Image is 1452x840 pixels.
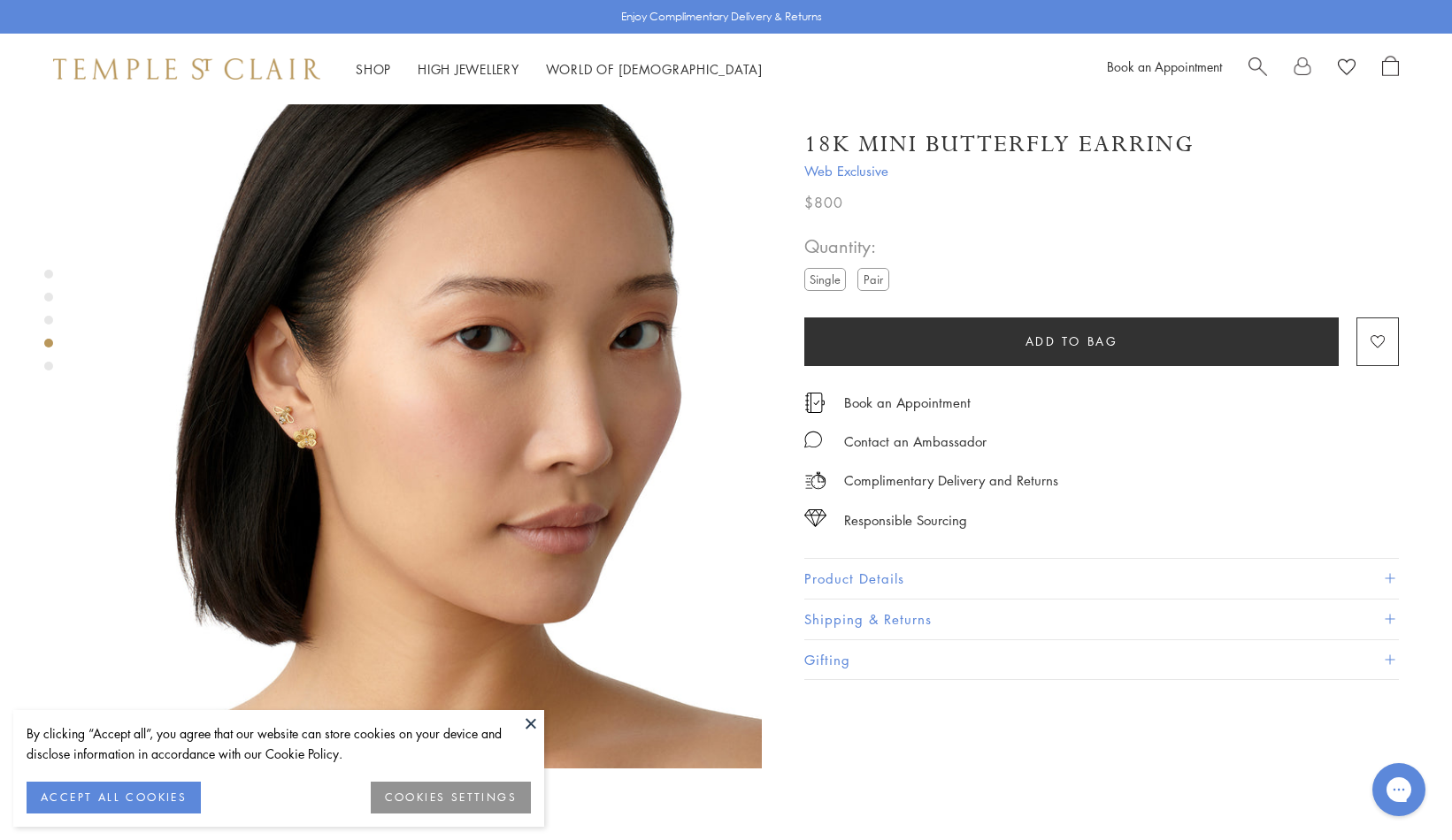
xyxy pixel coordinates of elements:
[804,431,822,448] img: MessageIcon-01_2.svg
[844,393,971,412] a: Book an Appointment
[857,268,889,290] label: Pair
[844,509,967,531] div: Responsible Sourcing
[1382,56,1399,82] a: Open Shopping Bag
[371,782,531,813] button: COOKIES SETTINGS
[804,640,1399,680] button: Gifting
[1338,56,1356,82] a: View Wishlist
[1026,332,1118,351] span: Add to bag
[44,265,53,385] div: Product gallery navigation
[804,129,1195,160] h1: 18K Mini Butterfly Earring
[804,191,843,214] span: $800
[356,58,763,80] nav: Main navigation
[804,509,826,527] img: icon_sourcing.svg
[804,559,1399,599] button: Product Details
[804,599,1399,639] button: Shipping & Returns
[621,8,822,26] p: Enjoy Complimentary Delivery & Returns
[27,723,531,764] div: By clicking “Accept all”, you agree that our website can store cookies on your device and disclos...
[1248,56,1267,82] a: Search
[804,160,1399,182] span: Web Exclusive
[418,60,519,78] a: High JewelleryHigh Jewellery
[804,232,896,261] span: Quantity:
[53,58,320,80] img: Temple St. Clair
[546,60,763,78] a: World of [DEMOGRAPHIC_DATA]World of [DEMOGRAPHIC_DATA]
[27,782,201,813] button: ACCEPT ALL COOKIES
[804,470,826,492] img: icon_delivery.svg
[1364,757,1434,822] iframe: Gorgias live chat messenger
[844,470,1058,492] p: Complimentary Delivery and Returns
[804,317,1339,366] button: Add to bag
[844,431,987,453] div: Contact an Ambassador
[88,95,762,768] img: E18102-MINIBFLY
[804,393,826,413] img: icon_appointment.svg
[1107,57,1222,75] a: Book an Appointment
[356,60,391,78] a: ShopShop
[804,268,846,290] label: Single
